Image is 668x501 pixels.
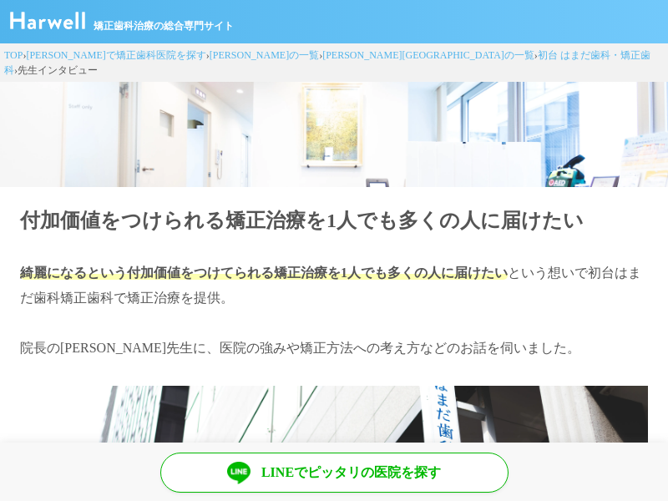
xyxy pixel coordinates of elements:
span: 矯正歯科治療の総合専門サイト [94,18,234,33]
img: ハーウェル [10,12,85,29]
a: TOP [4,49,23,61]
a: [PERSON_NAME]で矯正歯科医院を探す [26,49,205,61]
span: 綺麗になるという付加価値をつけてられる矯正治療を1人でも多くの人に届けたい [20,266,508,280]
a: LINEでピッタリの医院を探す [160,453,509,493]
a: [PERSON_NAME]の一覧 [210,49,319,61]
a: ハーウェル [10,18,85,32]
a: [PERSON_NAME][GEOGRAPHIC_DATA]の一覧 [322,49,534,61]
h1: 付加価値をつけられる矯正治療を1人でも多くの人に届けたい [20,205,648,235]
span: 先生インタビュー [18,64,98,76]
p: という想いで初台はまだ歯科矯正歯科で矯正治療を提供。 院長の[PERSON_NAME]先生に、医院の強みや矯正方法への考え方などのお話を伺いました。 [20,261,648,361]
